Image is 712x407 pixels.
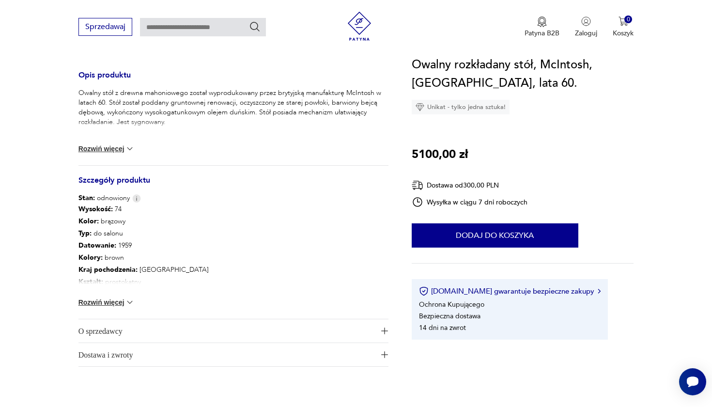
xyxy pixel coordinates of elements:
[412,100,510,114] div: Unikat - tylko jedna sztuka!
[78,144,135,154] button: Rozwiń więcej
[78,343,388,366] button: Ikona plusaDostawa i zwroty
[78,241,116,250] b: Datowanie :
[78,253,103,262] b: Kolory :
[78,265,138,274] b: Kraj pochodzenia :
[78,276,209,288] p: prostokątny
[132,194,141,203] img: Info icon
[78,239,209,251] p: 1959
[679,368,706,395] iframe: Smartsupp widget button
[78,72,388,88] h3: Opis produktu
[619,16,628,26] img: Ikona koszyka
[412,179,423,191] img: Ikona dostawy
[78,319,375,343] span: O sprzedawcy
[598,289,601,294] img: Ikona strzałki w prawo
[78,227,209,239] p: do salonu
[412,145,468,164] p: 5100,00 zł
[78,251,209,264] p: brown
[78,204,113,214] b: Wysokość :
[412,196,528,208] div: Wysyłka w ciągu 7 dni roboczych
[613,16,634,38] button: 0Koszyk
[419,286,429,296] img: Ikona certyfikatu
[345,12,374,41] img: Patyna - sklep z meblami i dekoracjami vintage
[381,328,388,334] img: Ikona plusa
[537,16,547,27] img: Ikona medalu
[419,312,480,321] li: Bezpieczna dostawa
[78,193,95,203] b: Stan:
[575,29,597,38] p: Zaloguj
[525,29,559,38] p: Patyna B2B
[419,300,484,309] li: Ochrona Kupującego
[525,16,559,38] button: Patyna B2B
[412,179,528,191] div: Dostawa od 300,00 PLN
[581,16,591,26] img: Ikonka użytkownika
[78,264,209,276] p: [GEOGRAPHIC_DATA]
[78,18,132,36] button: Sprzedawaj
[78,229,92,238] b: Typ :
[78,193,130,203] span: odnowiony
[78,343,375,366] span: Dostawa i zwroty
[613,29,634,38] p: Koszyk
[412,223,578,248] button: Dodaj do koszyka
[416,103,424,111] img: Ikona diamentu
[78,217,99,226] b: Kolor:
[78,277,103,286] b: Kształt :
[78,24,132,31] a: Sprzedawaj
[78,88,388,127] p: Owalny stół z drewna mahoniowego został wyprodukowany przez brytyjską manufakturę McIntosh w lata...
[419,323,466,332] li: 14 dni na zwrot
[78,177,388,193] h3: Szczegóły produktu
[78,319,388,343] button: Ikona plusaO sprzedawcy
[125,297,135,307] img: chevron down
[575,16,597,38] button: Zaloguj
[412,56,634,93] h1: Owalny rozkładany stół, McIntosh, [GEOGRAPHIC_DATA], lata 60.
[525,16,559,38] a: Ikona medaluPatyna B2B
[78,134,388,143] p: Wymiary dodatkowe: stół po rozłożeniu 226 cm
[381,351,388,358] img: Ikona plusa
[78,215,209,227] p: brązowy
[78,203,209,215] p: 74
[419,286,601,296] button: [DOMAIN_NAME] gwarantuje bezpieczne zakupy
[249,21,261,32] button: Szukaj
[78,297,135,307] button: Rozwiń więcej
[125,144,135,154] img: chevron down
[624,16,633,24] div: 0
